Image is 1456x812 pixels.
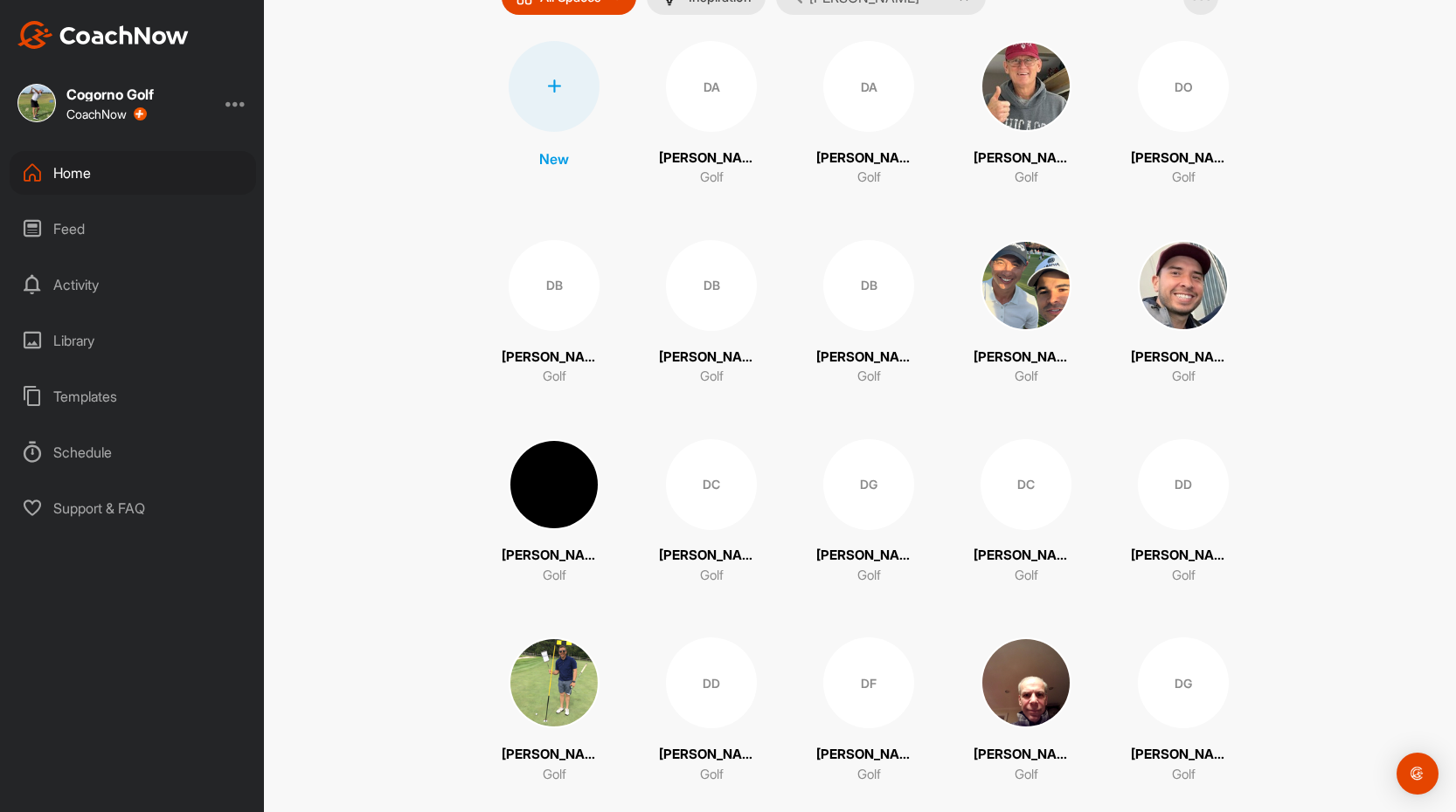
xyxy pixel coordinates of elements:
[1131,41,1236,188] a: DO[PERSON_NAME] (IN PERSON ONLY)Golf
[543,367,566,387] p: Golf
[1397,753,1439,795] div: Open Intercom Messenger
[659,240,764,387] a: DB[PERSON_NAME]Golf
[502,546,607,566] p: [PERSON_NAME]
[816,348,921,368] p: [PERSON_NAME]
[659,745,764,765] p: [PERSON_NAME]
[1138,240,1229,331] img: square_beb540d5c3195df29e8d50b4826901f1.jpg
[1015,367,1038,387] p: Golf
[659,41,764,188] a: DA[PERSON_NAME]Golf
[10,319,256,362] div: Library
[10,263,256,306] div: Activity
[823,240,914,331] div: DB
[10,375,256,418] div: Templates
[1015,168,1038,188] p: Golf
[823,439,914,530] div: DG
[10,207,256,251] div: Feed
[659,637,764,784] a: DD[PERSON_NAME]Golf
[1172,367,1196,387] p: Golf
[66,107,147,121] div: CoachNow
[509,240,600,331] div: DB
[816,148,921,169] p: [PERSON_NAME]
[974,148,1078,169] p: [PERSON_NAME]
[502,240,607,387] a: DB[PERSON_NAME]Golf
[816,439,921,586] a: DG[PERSON_NAME] GolfGolf
[981,240,1071,331] img: square_4cc28079285c73687f824dcec8c7ac4c.jpg
[659,546,764,566] p: [PERSON_NAME]
[1131,439,1236,586] a: DD[PERSON_NAME]Golf
[1131,745,1236,765] p: [PERSON_NAME]
[974,637,1078,784] a: [PERSON_NAME]Golf
[857,566,881,586] p: Golf
[1172,168,1196,188] p: Golf
[981,439,1071,530] div: DC
[1015,765,1038,785] p: Golf
[543,765,566,785] p: Golf
[10,151,256,195] div: Home
[666,240,757,331] div: DB
[1131,348,1236,368] p: [PERSON_NAME]
[974,240,1078,387] a: [PERSON_NAME]Golf
[502,439,607,586] a: [PERSON_NAME]Golf
[974,41,1078,188] a: [PERSON_NAME]Golf
[816,637,921,784] a: DF[PERSON_NAME]Golf
[1015,566,1038,586] p: Golf
[974,745,1078,765] p: [PERSON_NAME]
[974,546,1078,566] p: [PERSON_NAME]
[981,41,1071,132] img: square_0632a040dcc44ef46d9ce2d62e46ccc6.jpg
[659,148,764,169] p: [PERSON_NAME]
[666,439,757,530] div: DC
[509,637,600,728] img: square_5c4348a732a6fbde23711d245e9544cd.jpg
[816,240,921,387] a: DB[PERSON_NAME]Golf
[823,41,914,132] div: DA
[981,637,1071,728] img: square_6321c879e0a2d8af872a1c3be92803f4.jpg
[974,439,1078,586] a: DC[PERSON_NAME]Golf
[1131,546,1236,566] p: [PERSON_NAME]
[666,41,757,132] div: DA
[1172,566,1196,586] p: Golf
[1138,637,1229,728] div: DG
[509,439,600,530] img: square_5f18e538aca22b8071edf74e21558a72.jpg
[666,637,757,728] div: DD
[1172,765,1196,785] p: Golf
[10,430,256,474] div: Schedule
[1138,439,1229,530] div: DD
[857,168,881,188] p: Golf
[700,367,724,387] p: Golf
[816,745,921,765] p: [PERSON_NAME]
[857,765,881,785] p: Golf
[700,765,724,785] p: Golf
[539,148,569,169] p: New
[816,41,921,188] a: DA[PERSON_NAME]Golf
[10,486,256,530] div: Support & FAQ
[17,84,56,122] img: square_d1c020ef43f25eddc99f18be7fb47767.jpg
[66,87,154,101] div: Cogorno Golf
[1138,41,1229,132] div: DO
[1131,148,1236,169] p: [PERSON_NAME] (IN PERSON ONLY)
[700,168,724,188] p: Golf
[659,439,764,586] a: DC[PERSON_NAME]Golf
[659,348,764,368] p: [PERSON_NAME]
[823,637,914,728] div: DF
[1131,240,1236,387] a: [PERSON_NAME]Golf
[543,566,566,586] p: Golf
[700,566,724,586] p: Golf
[502,348,607,368] p: [PERSON_NAME]
[1131,637,1236,784] a: DG[PERSON_NAME]Golf
[816,546,921,566] p: [PERSON_NAME] Golf
[17,21,189,49] img: CoachNow
[857,367,881,387] p: Golf
[974,348,1078,368] p: [PERSON_NAME]
[502,637,607,784] a: [PERSON_NAME]Golf
[502,745,607,765] p: [PERSON_NAME]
